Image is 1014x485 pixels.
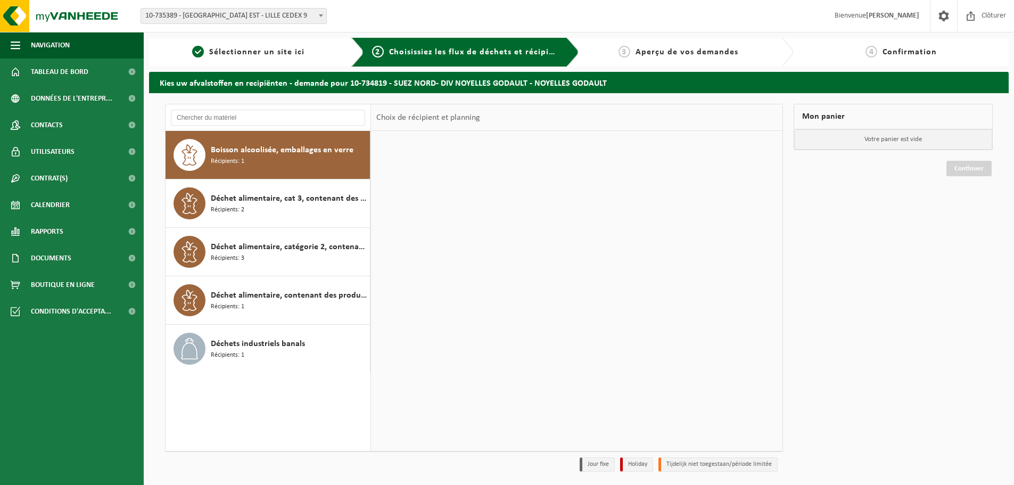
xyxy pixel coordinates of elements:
span: Calendrier [31,192,70,218]
span: Boisson alcoolisée, emballages en verre [211,144,353,157]
button: Boisson alcoolisée, emballages en verre Récipients: 1 [166,131,370,179]
strong: [PERSON_NAME] [866,12,919,20]
li: Tijdelijk niet toegestaan/période limitée [658,457,778,472]
h2: Kies uw afvalstoffen en recipiënten - demande pour 10-734819 - SUEZ NORD- DIV NOYELLES GODAULT - ... [149,72,1009,93]
span: Déchet alimentaire, cat 3, contenant des produits d'origine animale, emballage synthétique [211,192,367,205]
span: Choisissiez les flux de déchets et récipients [389,48,566,56]
div: Choix de récipient et planning [371,104,485,131]
span: 1 [192,46,204,57]
span: 3 [619,46,630,57]
span: 10-735389 - SUEZ RV NORD EST - LILLE CEDEX 9 [141,9,326,23]
span: Contacts [31,112,63,138]
span: Utilisateurs [31,138,75,165]
button: Déchet alimentaire, cat 3, contenant des produits d'origine animale, emballage synthétique Récipi... [166,179,370,228]
span: Confirmation [883,48,937,56]
a: Continuer [946,161,992,176]
input: Chercher du matériel [171,110,365,126]
span: Données de l'entrepr... [31,85,112,112]
button: Déchets industriels banals Récipients: 1 [166,325,370,373]
span: Récipients: 1 [211,350,244,360]
li: Jour fixe [580,457,615,472]
span: Navigation [31,32,70,59]
p: Votre panier est vide [794,129,992,150]
span: Récipients: 2 [211,205,244,215]
li: Holiday [620,457,653,472]
span: Conditions d'accepta... [31,298,111,325]
span: Récipients: 3 [211,253,244,264]
span: Tableau de bord [31,59,88,85]
span: Récipients: 1 [211,157,244,167]
span: Boutique en ligne [31,272,95,298]
span: Récipients: 1 [211,302,244,312]
span: Déchet alimentaire, catégorie 2, contenant des produits d'origine animale, emballage mélangé [211,241,367,253]
span: 4 [865,46,877,57]
span: 10-735389 - SUEZ RV NORD EST - LILLE CEDEX 9 [141,8,327,24]
span: Déchet alimentaire, contenant des produits d'origine animale, non emballé, catégorie 3 [211,289,367,302]
button: Déchet alimentaire, contenant des produits d'origine animale, non emballé, catégorie 3 Récipients: 1 [166,276,370,325]
span: Contrat(s) [31,165,68,192]
span: Sélectionner un site ici [209,48,304,56]
span: Documents [31,245,71,272]
div: Mon panier [794,104,993,129]
a: 1Sélectionner un site ici [154,46,343,59]
span: Rapports [31,218,63,245]
button: Déchet alimentaire, catégorie 2, contenant des produits d'origine animale, emballage mélangé Réci... [166,228,370,276]
span: 2 [372,46,384,57]
span: Aperçu de vos demandes [636,48,738,56]
span: Déchets industriels banals [211,338,305,350]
